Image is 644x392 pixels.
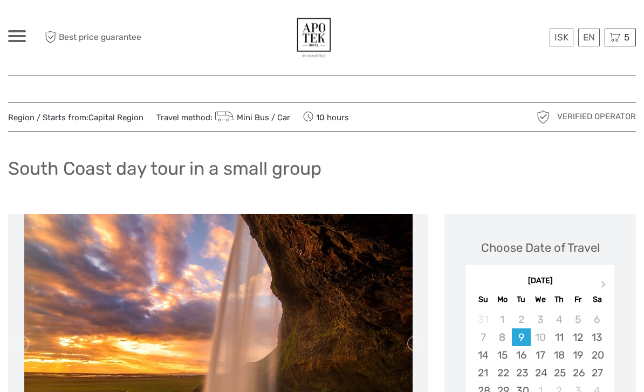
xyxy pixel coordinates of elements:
[531,292,550,307] div: We
[287,11,340,64] img: 77-9d1c84b2-efce-47e2-937f-6c1b6e9e5575_logo_big.jpg
[587,364,606,382] div: Choose Saturday, September 27th, 2025
[512,364,531,382] div: Choose Tuesday, September 23rd, 2025
[474,328,492,346] div: Not available Sunday, September 7th, 2025
[493,364,512,382] div: Choose Monday, September 22nd, 2025
[474,311,492,328] div: Not available Sunday, August 31st, 2025
[512,328,531,346] div: Choose Tuesday, September 9th, 2025
[474,364,492,382] div: Choose Sunday, September 21st, 2025
[531,364,550,382] div: Choose Wednesday, September 24th, 2025
[493,328,512,346] div: Not available Monday, September 8th, 2025
[531,311,550,328] div: Not available Wednesday, September 3rd, 2025
[550,292,568,307] div: Th
[568,346,587,364] div: Choose Friday, September 19th, 2025
[531,328,550,346] div: Not available Wednesday, September 10th, 2025
[535,108,552,126] img: verified_operator_grey_128.png
[474,292,492,307] div: Su
[568,311,587,328] div: Not available Friday, September 5th, 2025
[568,292,587,307] div: Fr
[587,328,606,346] div: Choose Saturday, September 13th, 2025
[568,364,587,382] div: Choose Friday, September 26th, 2025
[587,311,606,328] div: Not available Saturday, September 6th, 2025
[578,29,600,46] div: EN
[466,276,614,287] div: [DATE]
[481,239,600,256] div: Choose Date of Travel
[550,346,568,364] div: Choose Thursday, September 18th, 2025
[303,109,349,125] span: 10 hours
[156,109,290,125] span: Travel method:
[587,346,606,364] div: Choose Saturday, September 20th, 2025
[622,32,631,43] span: 5
[550,311,568,328] div: Not available Thursday, September 4th, 2025
[587,292,606,307] div: Sa
[8,112,143,123] span: Region / Starts from:
[596,278,613,295] button: Next Month
[213,113,290,122] a: Mini Bus / Car
[557,111,636,122] span: Verified Operator
[474,346,492,364] div: Choose Sunday, September 14th, 2025
[493,346,512,364] div: Choose Monday, September 15th, 2025
[568,328,587,346] div: Choose Friday, September 12th, 2025
[550,328,568,346] div: Choose Thursday, September 11th, 2025
[512,311,531,328] div: Not available Tuesday, September 2nd, 2025
[531,346,550,364] div: Choose Wednesday, September 17th, 2025
[493,311,512,328] div: Not available Monday, September 1st, 2025
[493,292,512,307] div: Mo
[512,292,531,307] div: Tu
[554,32,568,43] span: ISK
[88,113,143,122] a: Capital Region
[512,346,531,364] div: Choose Tuesday, September 16th, 2025
[42,29,165,46] span: Best price guarantee
[550,364,568,382] div: Choose Thursday, September 25th, 2025
[8,157,321,180] h1: South Coast day tour in a small group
